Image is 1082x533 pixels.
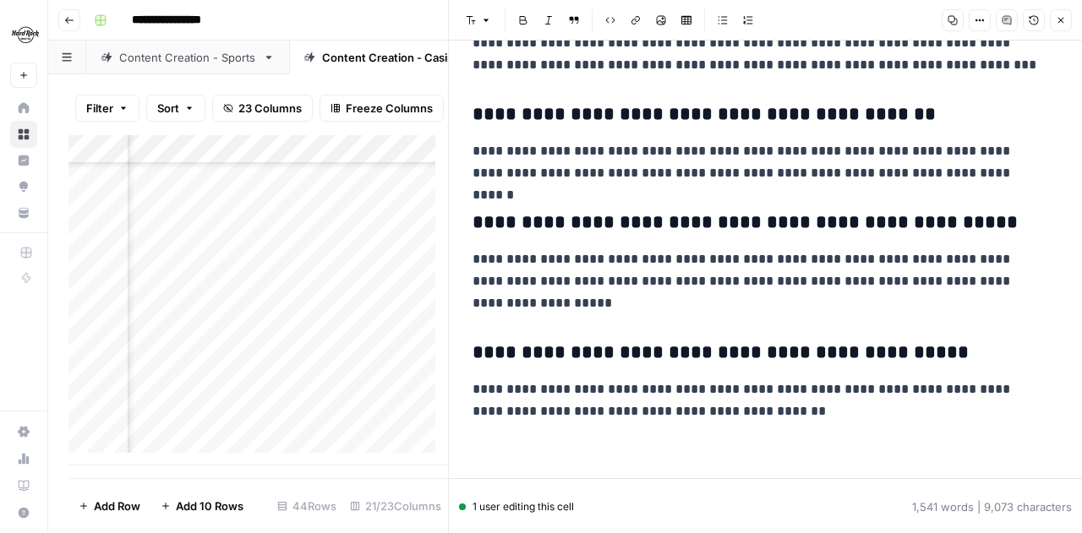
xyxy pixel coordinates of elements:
a: Learning Hub [10,472,37,499]
a: Settings [10,418,37,445]
span: Add Row [94,498,140,514]
a: Browse [10,121,37,148]
div: 1,541 words | 9,073 characters [912,498,1072,515]
a: Content Creation - Casino [289,41,494,74]
button: Help + Support [10,499,37,526]
button: Sort [146,95,205,122]
button: Filter [75,95,139,122]
a: Opportunities [10,173,37,200]
div: 21/23 Columns [343,492,448,519]
a: Home [10,95,37,122]
span: Sort [157,100,179,117]
button: Workspace: Hard Rock Digital [10,14,37,56]
a: Content Creation - Sports [86,41,289,74]
div: Content Creation - Casino [322,49,461,66]
span: Filter [86,100,113,117]
button: 23 Columns [212,95,313,122]
a: Usage [10,445,37,472]
span: 23 Columns [238,100,302,117]
span: Add 10 Rows [176,498,243,514]
button: Add Row [68,492,150,519]
button: Freeze Columns [320,95,444,122]
div: 1 user editing this cell [459,499,574,514]
a: Insights [10,147,37,174]
button: Add 10 Rows [150,492,254,519]
div: 44 Rows [270,492,343,519]
a: Your Data [10,199,37,226]
img: Hard Rock Digital Logo [10,19,41,50]
span: Freeze Columns [346,100,433,117]
div: Content Creation - Sports [119,49,256,66]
